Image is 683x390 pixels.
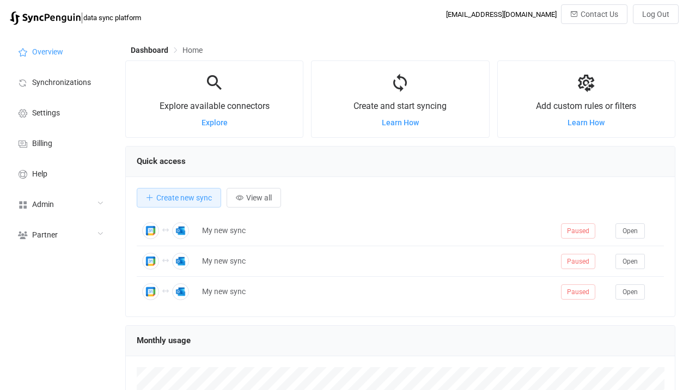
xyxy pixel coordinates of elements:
a: Settings [5,97,114,127]
span: Admin [32,200,54,209]
img: syncpenguin.svg [10,11,81,25]
button: Log Out [633,4,679,24]
span: Contact Us [581,10,618,19]
span: Billing [32,139,52,148]
span: Help [32,170,47,179]
span: Add custom rules or filters [536,101,636,111]
span: Partner [32,231,58,240]
span: Create new sync [156,193,212,202]
span: Synchronizations [32,78,91,87]
a: Overview [5,36,114,66]
span: View all [246,193,272,202]
a: |data sync platform [10,10,141,25]
div: [EMAIL_ADDRESS][DOMAIN_NAME] [446,10,557,19]
button: Create new sync [137,188,221,208]
a: Synchronizations [5,66,114,97]
a: Help [5,158,114,188]
span: Quick access [137,156,186,166]
a: Learn How [382,118,419,127]
span: Explore available connectors [160,101,270,111]
span: Create and start syncing [353,101,447,111]
button: View all [227,188,281,208]
span: Dashboard [131,46,168,54]
span: data sync platform [83,14,141,22]
button: Contact Us [561,4,627,24]
span: | [81,10,83,25]
div: Breadcrumb [131,46,203,54]
span: Home [182,46,203,54]
span: Settings [32,109,60,118]
a: Learn How [568,118,605,127]
a: Explore [202,118,228,127]
span: Monthly usage [137,336,191,345]
a: Billing [5,127,114,158]
span: Log Out [642,10,669,19]
span: Overview [32,48,63,57]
